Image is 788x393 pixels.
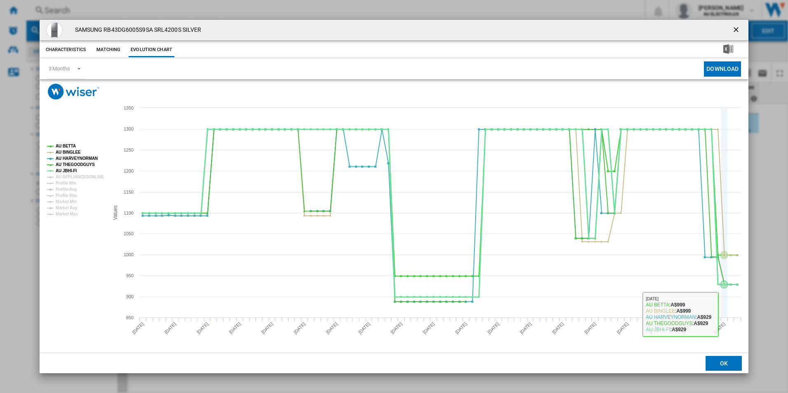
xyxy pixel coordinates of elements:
tspan: 950 [126,273,134,278]
tspan: 1100 [124,211,134,215]
button: Matching [90,42,127,57]
tspan: 1000 [124,252,134,257]
tspan: [DATE] [196,321,209,335]
tspan: 1300 [124,126,134,131]
tspan: [DATE] [389,321,403,335]
md-dialog: Product popup [40,20,749,374]
tspan: AU HARVEYNORMAN [56,156,98,161]
tspan: 1250 [124,147,134,152]
tspan: 850 [126,315,134,320]
tspan: [DATE] [713,321,726,335]
tspan: Market Avg [56,206,77,210]
tspan: Profile Min [56,181,76,185]
button: Characteristics [44,42,89,57]
tspan: 1350 [124,105,134,110]
button: Download [704,61,741,77]
tspan: [DATE] [260,321,274,335]
tspan: AU BETTA [56,144,76,148]
img: logo_wiser_300x94.png [48,84,99,100]
tspan: Market Min [56,199,77,204]
tspan: [DATE] [228,321,242,335]
tspan: Market Max [56,212,78,216]
tspan: [DATE] [519,321,532,335]
tspan: [DATE] [163,321,177,335]
button: Evolution chart [129,42,174,57]
tspan: [DATE] [357,321,371,335]
tspan: [DATE] [648,321,661,335]
tspan: [DATE] [422,321,435,335]
tspan: [DATE] [486,321,500,335]
tspan: 900 [126,294,134,299]
tspan: [DATE] [616,321,629,335]
tspan: Profile Max [56,193,77,198]
div: 3 Months [49,65,70,72]
tspan: [DATE] [293,321,306,335]
tspan: Values [113,206,118,220]
img: excel-24x24.png [723,44,733,54]
tspan: [DATE] [454,321,468,335]
tspan: Profile Avg [56,187,77,192]
tspan: 1050 [124,231,134,236]
tspan: [DATE] [583,321,597,335]
tspan: AU JBHI-FI [56,168,77,173]
tspan: AU THEGOODGUYS [56,162,95,167]
tspan: [DATE] [551,321,565,335]
tspan: AU BINGLEE [56,150,81,154]
button: OK [706,356,742,371]
tspan: 1150 [124,189,134,194]
button: getI18NText('BUTTONS.CLOSE_DIALOG') [729,22,745,38]
button: Download in Excel [710,42,746,57]
tspan: AU APPLIANCESONLINE [56,175,104,179]
h4: SAMSUNG RB43DG6005S9SA SRL4200S SILVER [71,26,202,34]
tspan: [DATE] [325,321,338,335]
img: 5c684821d26cc774996feb453cc8a8a111a578ed_Samsung_SRL4200S_Fridges_Hero_1.jpg [46,22,63,38]
tspan: [DATE] [131,321,145,335]
tspan: [DATE] [680,321,694,335]
ng-md-icon: getI18NText('BUTTONS.CLOSE_DIALOG') [732,26,742,35]
tspan: 1200 [124,168,134,173]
